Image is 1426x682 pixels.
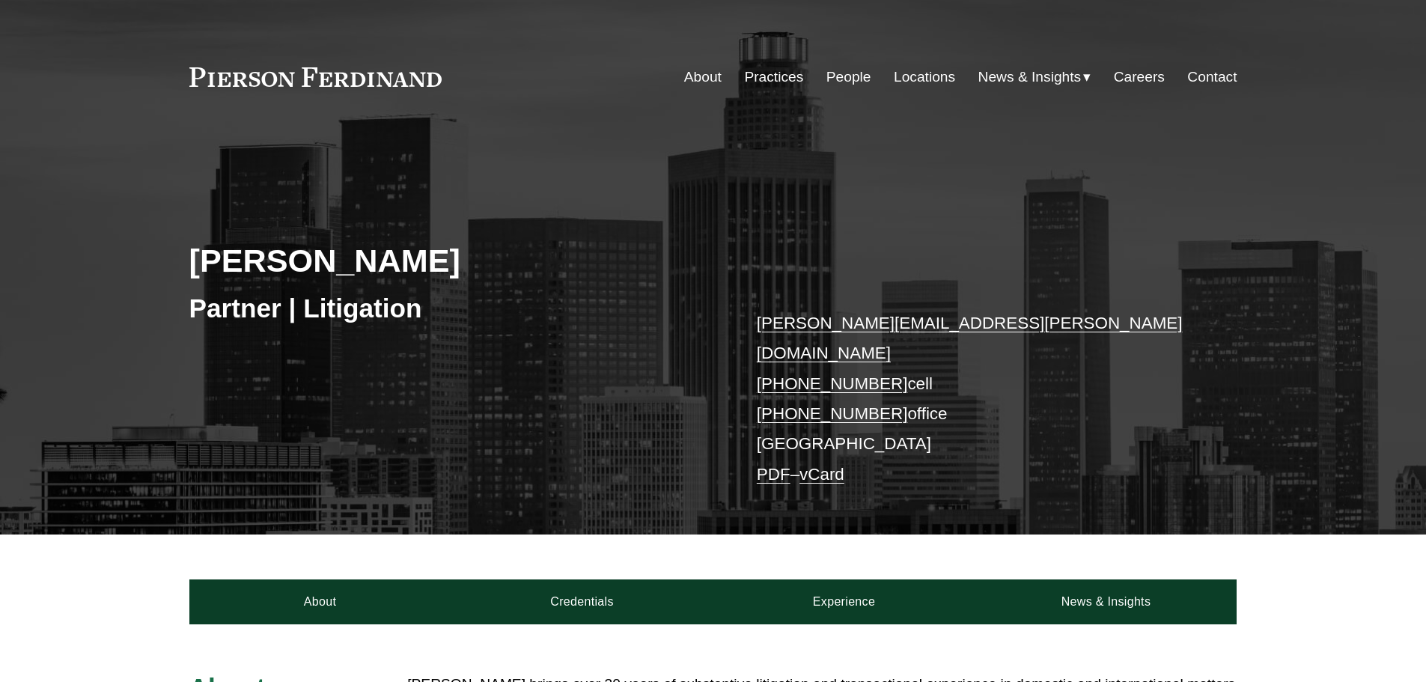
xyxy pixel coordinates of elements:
a: People [826,63,871,91]
a: About [684,63,722,91]
a: [PHONE_NUMBER] [757,404,908,423]
a: Locations [894,63,955,91]
a: Credentials [451,579,713,624]
a: Experience [713,579,975,624]
h2: [PERSON_NAME] [189,241,713,280]
a: PDF [757,465,790,484]
a: Practices [744,63,803,91]
p: cell office [GEOGRAPHIC_DATA] – [757,308,1193,490]
span: News & Insights [978,64,1082,91]
a: [PHONE_NUMBER] [757,374,908,393]
a: vCard [799,465,844,484]
h3: Partner | Litigation [189,292,713,325]
a: Contact [1187,63,1237,91]
a: About [189,579,451,624]
a: Careers [1114,63,1165,91]
a: folder dropdown [978,63,1091,91]
a: News & Insights [975,579,1237,624]
a: [PERSON_NAME][EMAIL_ADDRESS][PERSON_NAME][DOMAIN_NAME] [757,314,1183,362]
